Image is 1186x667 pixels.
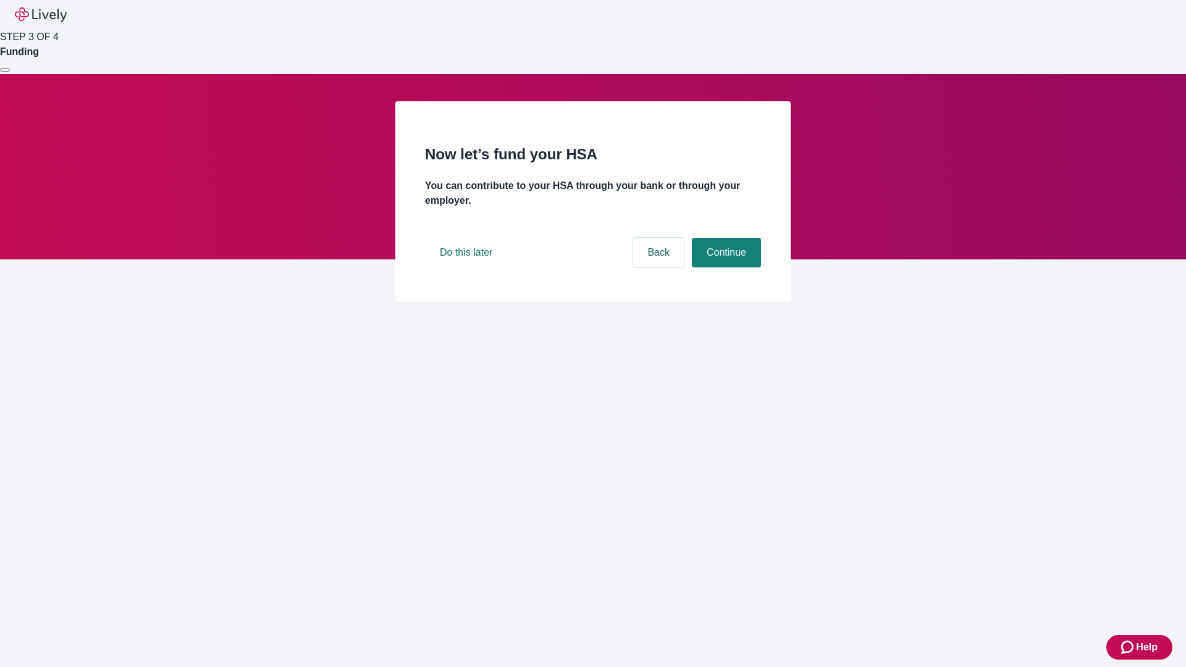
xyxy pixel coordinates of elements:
[1136,640,1158,655] span: Help
[1106,635,1172,660] button: Zendesk support iconHelp
[425,143,761,166] h2: Now let’s fund your HSA
[1121,640,1136,655] svg: Zendesk support icon
[425,238,507,267] button: Do this later
[692,238,761,267] button: Continue
[15,7,67,22] img: Lively
[633,238,684,267] button: Back
[425,178,761,208] h4: You can contribute to your HSA through your bank or through your employer.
